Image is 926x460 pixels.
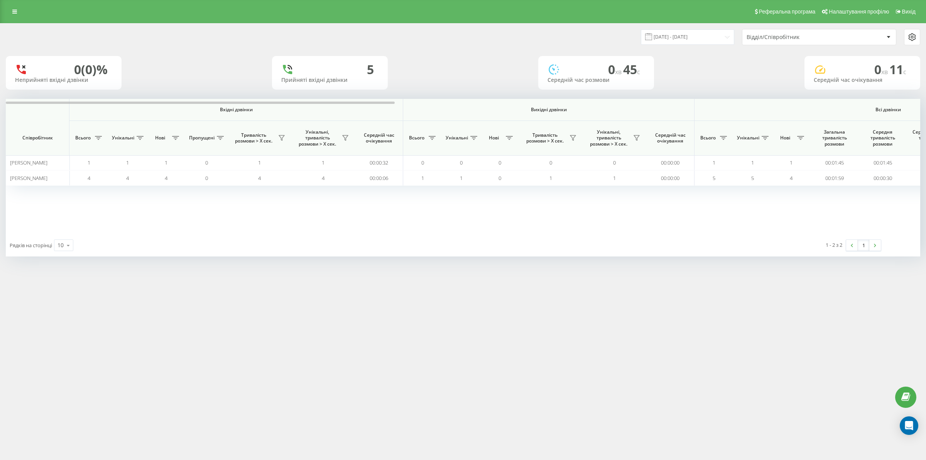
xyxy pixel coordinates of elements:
span: 5 [751,175,754,182]
span: хв [615,68,623,76]
span: Нові [776,135,795,141]
span: c [637,68,640,76]
span: 4 [790,175,793,182]
div: 0 (0)% [74,62,108,77]
span: Середній час очікування [652,132,688,144]
span: Загальна тривалість розмови [816,129,853,147]
span: Середній час очікування [361,132,397,144]
span: 1 [790,159,793,166]
span: 4 [88,175,90,182]
span: 1 [88,159,90,166]
span: 0 [460,159,463,166]
span: 1 [258,159,261,166]
span: 0 [613,159,616,166]
div: Неприйняті вхідні дзвінки [15,77,112,83]
span: 4 [258,175,261,182]
span: 0 [498,175,501,182]
div: Open Intercom Messenger [900,416,918,435]
span: 4 [165,175,167,182]
span: 1 [126,159,129,166]
span: Середня тривалість розмови [864,129,901,147]
span: 4 [322,175,324,182]
span: Всього [407,135,426,141]
span: 0 [608,61,623,78]
td: 00:00:00 [646,155,694,170]
span: 0 [549,159,552,166]
span: 1 [322,159,324,166]
span: Унікальні, тривалість розмови > Х сек. [295,129,340,147]
span: 1 [751,159,754,166]
td: 00:01:45 [858,155,907,170]
span: Унікальні [737,135,759,141]
span: Реферальна програма [759,8,816,15]
span: 4 [126,175,129,182]
td: 00:00:32 [355,155,403,170]
td: 00:00:00 [646,170,694,185]
span: Унікальні, тривалість розмови > Х сек. [586,129,631,147]
td: 00:01:59 [810,170,858,185]
span: Рядків на сторінці [10,242,52,249]
span: 5 [713,175,715,182]
div: Середній час розмови [547,77,645,83]
span: Всього [73,135,93,141]
span: 1 [549,175,552,182]
span: Вхідні дзвінки [90,107,383,113]
span: 0 [205,159,208,166]
span: 0 [421,159,424,166]
span: Унікальні [112,135,134,141]
span: 1 [165,159,167,166]
span: c [903,68,906,76]
span: Унікальні [446,135,468,141]
td: 00:00:06 [355,170,403,185]
div: Прийняті вхідні дзвінки [281,77,379,83]
span: Тривалість розмови > Х сек. [231,132,276,144]
div: 10 [57,241,64,249]
span: Налаштування профілю [829,8,889,15]
span: Нові [150,135,170,141]
div: Відділ/Співробітник [747,34,839,41]
div: 1 - 2 з 2 [826,241,842,249]
span: Вихід [902,8,916,15]
div: 5 [367,62,374,77]
span: [PERSON_NAME] [10,175,47,182]
span: Нові [484,135,504,141]
span: 1 [421,175,424,182]
span: Співробітник [12,135,63,141]
span: Всього [698,135,718,141]
span: хв [881,68,889,76]
span: Вихідні дзвінки [421,107,676,113]
td: 00:00:30 [858,170,907,185]
a: 1 [858,240,869,251]
span: Тривалість розмови > Х сек. [523,132,567,144]
div: Середній час очікування [814,77,911,83]
span: 1 [460,175,463,182]
span: Пропущені [189,135,215,141]
span: 45 [623,61,640,78]
span: 0 [498,159,501,166]
td: 00:01:45 [810,155,858,170]
span: 0 [874,61,889,78]
span: 11 [889,61,906,78]
span: 1 [713,159,715,166]
span: [PERSON_NAME] [10,159,47,166]
span: 0 [205,175,208,182]
span: 1 [613,175,616,182]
